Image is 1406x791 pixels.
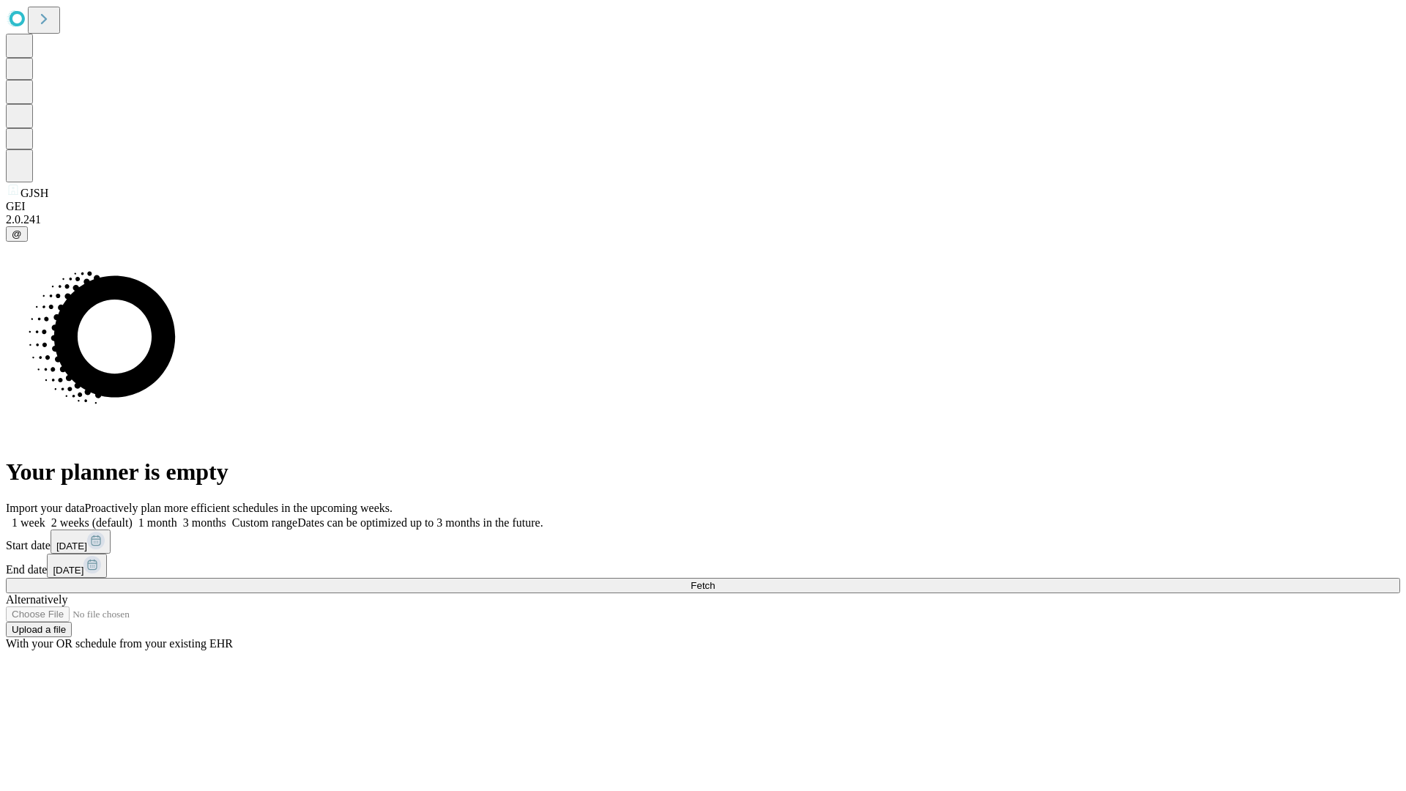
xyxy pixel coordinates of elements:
span: 3 months [183,516,226,529]
div: GEI [6,200,1400,213]
span: Custom range [232,516,297,529]
div: 2.0.241 [6,213,1400,226]
span: Dates can be optimized up to 3 months in the future. [297,516,543,529]
span: 1 week [12,516,45,529]
span: With your OR schedule from your existing EHR [6,637,233,650]
button: Upload a file [6,622,72,637]
span: Alternatively [6,593,67,606]
span: 1 month [138,516,177,529]
span: 2 weeks (default) [51,516,133,529]
span: @ [12,229,22,239]
span: Import your data [6,502,85,514]
div: End date [6,554,1400,578]
span: GJSH [21,187,48,199]
span: [DATE] [56,541,87,552]
button: @ [6,226,28,242]
span: Fetch [691,580,715,591]
button: [DATE] [51,530,111,554]
h1: Your planner is empty [6,458,1400,486]
span: Proactively plan more efficient schedules in the upcoming weeks. [85,502,393,514]
button: Fetch [6,578,1400,593]
button: [DATE] [47,554,107,578]
div: Start date [6,530,1400,554]
span: [DATE] [53,565,83,576]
